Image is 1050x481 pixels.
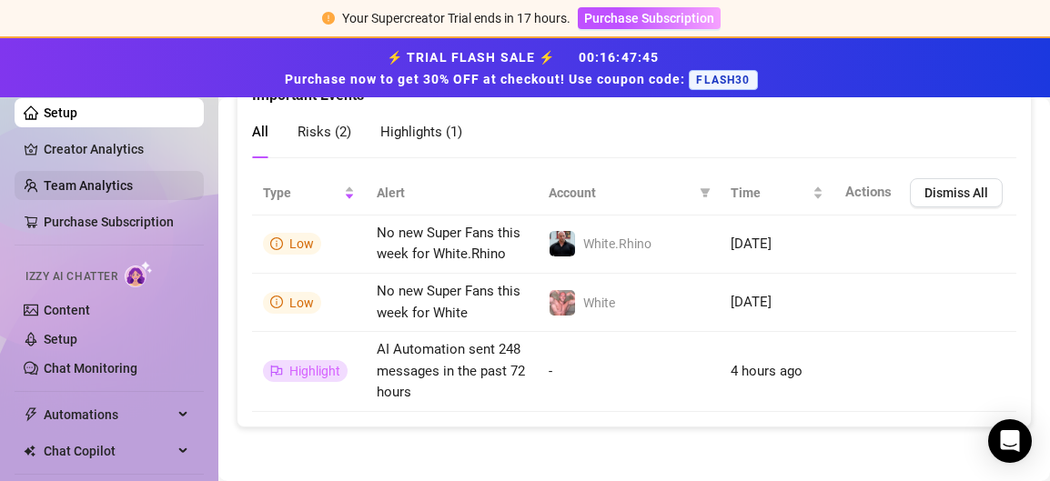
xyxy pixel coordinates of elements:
[24,445,35,457] img: Chat Copilot
[125,261,153,287] img: AI Chatter
[731,363,803,379] span: 4 hours ago
[263,183,340,203] span: Type
[270,237,283,250] span: info-circle
[377,283,520,321] span: No new Super Fans this week for White
[270,365,283,377] span: flag
[689,70,757,90] span: FLASH30
[549,363,552,379] span: -
[845,184,892,200] span: Actions
[25,268,117,286] span: Izzy AI Chatter
[366,171,538,215] th: Alert
[583,236,651,251] span: White.Rhino
[550,290,575,316] img: White
[380,124,462,140] span: Highlights ( 1 )
[731,235,772,252] span: [DATE]
[44,135,189,164] a: Creator Analytics
[44,105,77,120] a: Setup
[289,364,340,378] span: Highlight
[584,11,714,25] span: Purchase Subscription
[924,185,988,200] span: Dismiss All
[549,183,692,203] span: Account
[720,171,834,215] th: Time
[578,7,721,29] button: Purchase Subscription
[731,294,772,310] span: [DATE]
[550,231,575,256] img: White.Rhino
[44,215,174,229] a: Purchase Subscription
[322,12,335,25] span: exclamation-circle
[696,179,714,206] span: filter
[252,171,366,215] th: Type
[578,11,721,25] a: Purchase Subscription
[910,178,1003,207] button: Dismiss All
[731,183,809,203] span: Time
[44,400,173,429] span: Automations
[377,225,520,263] span: No new Super Fans this week for White.Rhino
[342,11,570,25] span: Your Supercreator Trial ends in 17 hours.
[44,361,137,376] a: Chat Monitoring
[700,187,711,198] span: filter
[285,72,689,86] strong: Purchase now to get 30% OFF at checkout! Use coupon code:
[44,436,173,466] span: Chat Copilot
[377,341,525,400] span: AI Automation sent 248 messages in the past 72 hours
[988,419,1032,463] div: Open Intercom Messenger
[252,124,268,140] span: All
[44,332,77,346] a: Setup
[285,50,764,86] strong: ⚡ TRIAL FLASH SALE ⚡
[579,50,660,65] span: 00 : 16 : 47 : 45
[583,296,615,310] span: White
[24,407,38,422] span: thunderbolt
[44,178,133,193] a: Team Analytics
[270,296,283,308] span: info-circle
[298,124,351,140] span: Risks ( 2 )
[289,236,314,251] span: Low
[44,303,90,317] a: Content
[289,296,314,310] span: Low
